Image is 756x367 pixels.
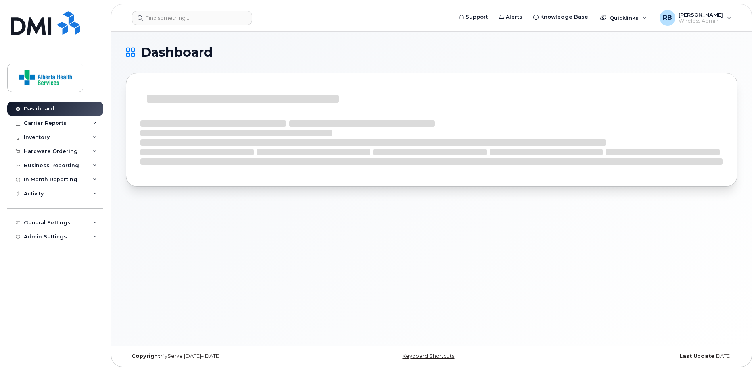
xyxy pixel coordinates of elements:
a: Keyboard Shortcuts [402,353,454,359]
strong: Last Update [679,353,714,359]
div: MyServe [DATE]–[DATE] [126,353,330,359]
span: Dashboard [141,46,213,58]
div: [DATE] [533,353,737,359]
strong: Copyright [132,353,160,359]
